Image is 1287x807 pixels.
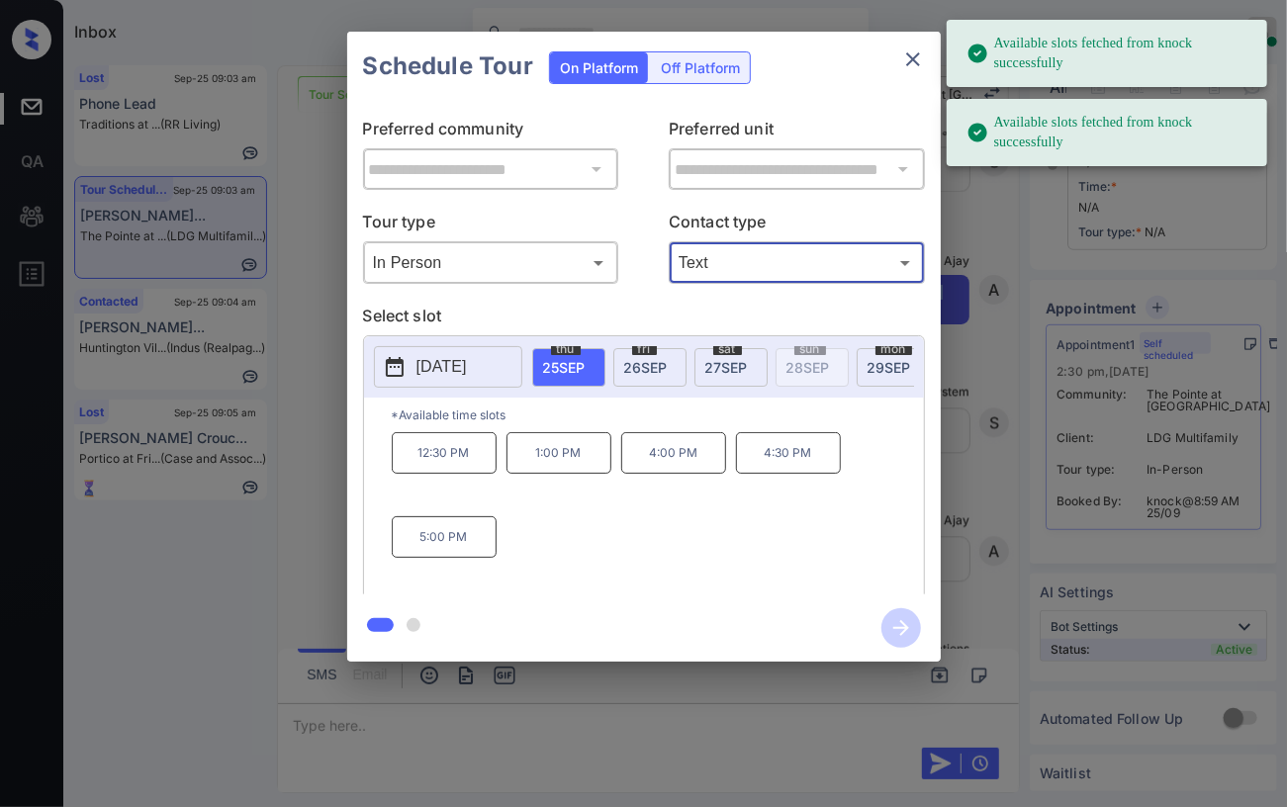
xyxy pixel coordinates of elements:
div: In Person [368,246,614,279]
p: Tour type [363,210,619,241]
p: Preferred unit [669,117,925,148]
div: Available slots fetched from knock successfully [966,105,1251,160]
p: 12:30 PM [392,432,497,474]
p: Contact type [669,210,925,241]
span: 27 SEP [705,359,748,376]
p: *Available time slots [392,398,924,432]
div: date-select [613,348,687,387]
p: 4:30 PM [736,432,841,474]
div: On Platform [550,52,648,83]
button: close [893,40,933,79]
button: [DATE] [374,346,522,388]
div: date-select [857,348,930,387]
p: 5:00 PM [392,516,497,558]
h2: Schedule Tour [347,32,549,101]
div: Available slots fetched from knock successfully [966,26,1251,81]
button: btn-next [870,602,933,654]
p: 4:00 PM [621,432,726,474]
div: Text [674,246,920,279]
span: mon [875,343,912,355]
span: fri [632,343,657,355]
div: Off Platform [651,52,750,83]
p: 1:00 PM [506,432,611,474]
span: sat [713,343,742,355]
div: date-select [694,348,768,387]
p: [DATE] [416,355,467,379]
div: date-select [532,348,605,387]
span: 25 SEP [543,359,586,376]
p: Select slot [363,304,925,335]
p: Preferred community [363,117,619,148]
span: 29 SEP [868,359,911,376]
span: 26 SEP [624,359,668,376]
span: thu [551,343,581,355]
